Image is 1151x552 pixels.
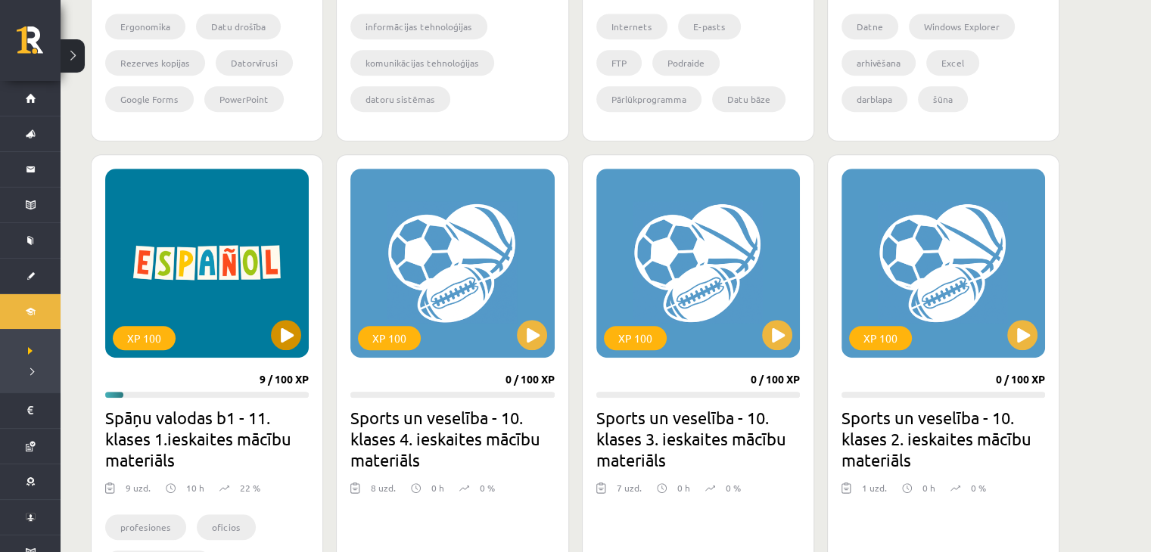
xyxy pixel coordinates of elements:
li: Rezerves kopijas [105,50,205,76]
div: 8 uzd. [371,481,396,504]
p: 0 h [922,481,935,495]
li: Windows Explorer [909,14,1015,39]
li: FTP [596,50,642,76]
li: šūna [918,86,968,112]
li: Datorvīrusi [216,50,293,76]
li: Google Forms [105,86,194,112]
div: XP 100 [849,326,912,350]
li: komunikācijas tehnoloģijas [350,50,494,76]
div: 9 uzd. [126,481,151,504]
h2: Spāņu valodas b1 - 11. klases 1.ieskaites mācību materiāls [105,407,309,470]
li: Internets [596,14,667,39]
div: XP 100 [604,326,667,350]
p: 0 h [431,481,444,495]
p: 0 h [677,481,690,495]
div: XP 100 [113,326,176,350]
li: Datne [841,14,898,39]
div: XP 100 [358,326,421,350]
p: 0 % [726,481,741,495]
h2: Sports un veselība - 10. klases 3. ieskaites mācību materiāls [596,407,800,470]
p: 0 % [971,481,986,495]
p: 22 % [240,481,260,495]
li: Datu bāze [712,86,785,112]
li: PowerPoint [204,86,284,112]
a: Rīgas 1. Tālmācības vidusskola [17,26,61,64]
div: 1 uzd. [862,481,887,504]
li: Pārlūkprogramma [596,86,701,112]
li: oficios [197,514,256,540]
h2: Sports un veselība - 10. klases 4. ieskaites mācību materiāls [350,407,554,470]
li: informācijas tehnoloģijas [350,14,487,39]
li: darblapa [841,86,907,112]
li: E-pasts [678,14,741,39]
p: 10 h [186,481,204,495]
li: arhivēšana [841,50,916,76]
p: 0 % [480,481,495,495]
li: datoru sistēmas [350,86,450,112]
h2: Sports un veselība - 10. klases 2. ieskaites mācību materiāls [841,407,1045,470]
div: 7 uzd. [617,481,642,504]
li: Datu drošība [196,14,281,39]
li: Excel [926,50,979,76]
li: Podraide [652,50,720,76]
li: Ergonomika [105,14,185,39]
li: profesiones [105,514,186,540]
